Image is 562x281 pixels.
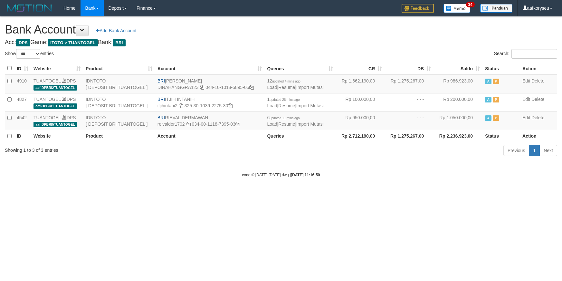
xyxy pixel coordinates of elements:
[267,115,300,120] span: 6
[157,85,199,90] a: DINAHANGGRA123
[296,85,324,90] a: Import Mutasi
[14,111,31,130] td: 4542
[272,80,300,83] span: updated 4 mins ago
[157,115,165,120] span: BRI
[385,130,433,142] th: Rp 1.275.267,00
[48,39,98,46] span: ITOTO > TUANTOGEL
[267,85,277,90] a: Load
[31,93,83,111] td: DPS
[267,78,300,83] span: 12
[155,62,265,75] th: Account: activate to sort column ascending
[14,93,31,111] td: 4827
[264,62,336,75] th: Queries: activate to sort column ascending
[493,97,499,102] span: Paused
[155,130,265,142] th: Account
[503,145,529,156] a: Previous
[520,62,557,75] th: Action
[443,4,471,13] img: Button%20Memo.svg
[385,93,433,111] td: - - -
[5,3,54,13] img: MOTION_logo.png
[296,103,324,108] a: Import Mutasi
[402,4,434,13] img: Feedback.jpg
[493,115,499,121] span: Paused
[480,4,512,13] img: panduan.png
[33,115,61,120] a: TUANTOGEL
[539,145,557,156] a: Next
[529,145,540,156] a: 1
[155,93,265,111] td: ITJIH INTANIH 325-30-1039-2275-30
[485,97,491,102] span: Active
[267,97,323,108] span: | |
[278,121,295,127] a: Resume
[31,111,83,130] td: DPS
[267,115,323,127] span: | |
[336,130,385,142] th: Rp 2.712.190,00
[14,130,31,142] th: ID
[278,103,295,108] a: Resume
[14,75,31,93] td: 4910
[155,111,265,130] td: RIEVAL DERMAWAN 034-00-1118-7395-03
[83,62,155,75] th: Product: activate to sort column ascending
[267,121,277,127] a: Load
[270,116,300,120] span: updated 11 mins ago
[179,103,183,108] a: Copy itjihintani2 to clipboard
[336,111,385,130] td: Rp 950.000,00
[291,173,320,177] strong: [DATE] 11:16:50
[531,115,544,120] a: Delete
[482,130,520,142] th: Status
[83,93,155,111] td: IDNTOTO [ DEPOSIT BRI TUANTOGEL ]
[157,103,177,108] a: itjihintani2
[433,93,482,111] td: Rp 200.000,00
[522,115,530,120] a: Edit
[5,49,54,59] label: Show entries
[157,97,165,102] span: BRI
[33,97,61,102] a: TUANTOGEL
[522,97,530,102] a: Edit
[433,130,482,142] th: Rp 2.236.923,00
[83,130,155,142] th: Product
[485,79,491,84] span: Active
[522,78,530,83] a: Edit
[336,93,385,111] td: Rp 100.000,00
[270,98,300,102] span: updated 26 mins ago
[267,97,300,102] span: 1
[33,103,77,109] span: aaf-DPBRI1TUANTOGEL
[336,62,385,75] th: CR: activate to sort column ascending
[31,75,83,93] td: DPS
[267,103,277,108] a: Load
[92,25,140,36] a: Add Bank Account
[31,62,83,75] th: Website: activate to sort column ascending
[31,130,83,142] th: Website
[433,75,482,93] td: Rp 986.923,00
[466,2,475,7] span: 34
[83,75,155,93] td: IDNTOTO [ DEPOSIT BRI TUANTOGEL ]
[33,78,61,83] a: TUANTOGEL
[531,97,544,102] a: Delete
[511,49,557,59] input: Search:
[155,75,265,93] td: [PERSON_NAME] 044-10-1018-5895-05
[242,173,320,177] small: code © [DATE]-[DATE] dwg |
[14,62,31,75] th: ID: activate to sort column ascending
[520,130,557,142] th: Action
[33,122,77,127] span: aaf-DPBRI5TUANTOGEL
[186,121,191,127] a: Copy reivalder1702 to clipboard
[5,39,557,46] h4: Acc: Game: Bank:
[296,121,324,127] a: Import Mutasi
[5,144,229,153] div: Showing 1 to 3 of 3 entries
[33,85,77,91] span: aaf-DPBRI2TUANTOGEL
[385,111,433,130] td: - - -
[235,121,240,127] a: Copy 034001118739503 to clipboard
[385,75,433,93] td: Rp 1.275.267,00
[336,75,385,93] td: Rp 1.662.190,00
[249,85,254,90] a: Copy 044101018589505 to clipboard
[228,103,233,108] a: Copy 325301039227530 to clipboard
[482,62,520,75] th: Status
[157,78,165,83] span: BRI
[385,62,433,75] th: DB: activate to sort column ascending
[83,111,155,130] td: IDNTOTO [ DEPOSIT BRI TUANTOGEL ]
[200,85,204,90] a: Copy DINAHANGGRA123 to clipboard
[16,49,40,59] select: Showentries
[493,79,499,84] span: Paused
[485,115,491,121] span: Active
[5,23,557,36] h1: Bank Account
